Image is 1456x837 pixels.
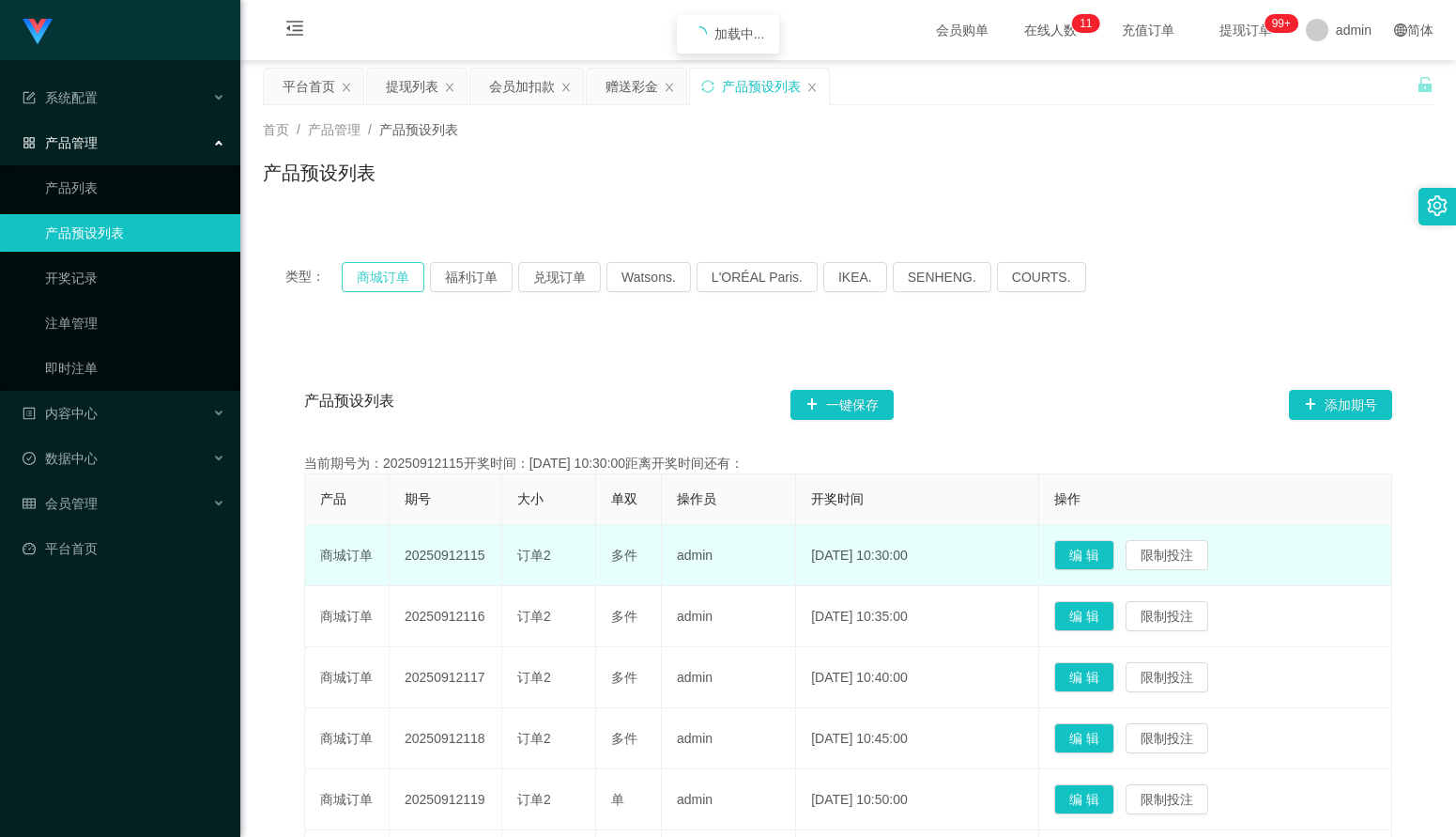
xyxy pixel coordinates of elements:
[308,122,360,137] span: 产品管理
[662,525,796,586] td: admin
[305,708,390,769] td: 商城订单
[1015,23,1086,37] span: 在线人数
[45,214,225,252] a: 产品预设列表
[390,586,502,647] td: 20250912116
[23,136,36,149] i: 图标: appstore-o
[517,792,551,807] span: 订单2
[45,259,225,297] a: 开奖记录
[517,548,551,563] span: 订单2
[893,262,991,292] button: SENHENG.
[45,304,225,342] a: 注单管理
[1054,784,1114,814] button: 编 辑
[606,262,691,292] button: Watsons.
[1289,390,1392,420] button: 图标: plus添加期号
[517,609,551,624] span: 订单2
[796,586,1039,647] td: [DATE] 10:35:00
[23,452,36,465] i: 图标: check-circle-o
[1210,23,1281,37] span: 提现订单
[297,122,300,137] span: /
[806,82,818,93] i: 图标: close
[611,609,637,624] span: 多件
[611,670,637,685] span: 多件
[790,390,894,420] button: 图标: plus一键保存
[823,262,887,292] button: IKEA.
[390,647,502,708] td: 20250912117
[489,69,555,104] div: 会员加扣款
[677,491,716,506] span: 操作员
[1054,723,1114,753] button: 编 辑
[1112,23,1184,37] span: 充值订单
[518,262,601,292] button: 兑现订单
[605,69,658,104] div: 赠送彩金
[1054,540,1114,570] button: 编 辑
[611,731,637,746] span: 多件
[263,1,327,61] i: 图标: menu-fold
[444,82,455,93] i: 图标: close
[305,647,390,708] td: 商城订单
[662,708,796,769] td: admin
[664,82,675,93] i: 图标: close
[45,169,225,207] a: 产品列表
[796,708,1039,769] td: [DATE] 10:45:00
[405,491,431,506] span: 期号
[1080,14,1086,33] p: 1
[1264,14,1298,33] sup: 1174
[722,69,801,104] div: 产品预设列表
[1054,662,1114,692] button: 编 辑
[430,262,513,292] button: 福利订单
[1054,601,1114,631] button: 编 辑
[23,496,98,511] span: 会员管理
[379,122,458,137] span: 产品预设列表
[1126,601,1208,631] button: 限制投注
[341,82,352,93] i: 图标: close
[1126,784,1208,814] button: 限制投注
[305,586,390,647] td: 商城订单
[263,122,289,137] span: 首页
[23,407,36,420] i: 图标: profile
[285,262,342,292] span: 类型：
[45,349,225,387] a: 即时注单
[1086,14,1093,33] p: 1
[1126,662,1208,692] button: 限制投注
[320,491,346,506] span: 产品
[23,451,98,466] span: 数据中心
[386,69,438,104] div: 提现列表
[796,525,1039,586] td: [DATE] 10:30:00
[517,670,551,685] span: 订单2
[796,769,1039,830] td: [DATE] 10:50:00
[263,159,375,187] h1: 产品预设列表
[662,586,796,647] td: admin
[368,122,372,137] span: /
[304,454,1392,473] div: 当前期号为：20250912115开奖时间：[DATE] 10:30:00距离开奖时间还有：
[283,69,335,104] div: 平台首页
[23,19,53,45] img: logo.9652507e.png
[1417,76,1433,93] i: 图标: unlock
[23,406,98,421] span: 内容中心
[611,792,624,807] span: 单
[1427,195,1448,216] i: 图标: setting
[811,491,864,506] span: 开奖时间
[342,262,424,292] button: 商城订单
[1394,23,1407,37] i: 图标: global
[697,262,818,292] button: L'ORÉAL Paris.
[692,26,707,41] i: icon: loading
[390,708,502,769] td: 20250912118
[23,91,36,104] i: 图标: form
[662,769,796,830] td: admin
[1126,540,1208,570] button: 限制投注
[611,548,637,563] span: 多件
[714,26,765,41] span: 加载中...
[701,80,714,93] i: 图标: sync
[1054,491,1081,506] span: 操作
[1126,723,1208,753] button: 限制投注
[305,769,390,830] td: 商城订单
[23,497,36,510] i: 图标: table
[23,530,225,567] a: 图标: dashboard平台首页
[1072,14,1099,33] sup: 11
[662,647,796,708] td: admin
[517,491,544,506] span: 大小
[390,525,502,586] td: 20250912115
[23,135,98,150] span: 产品管理
[796,647,1039,708] td: [DATE] 10:40:00
[611,491,637,506] span: 单双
